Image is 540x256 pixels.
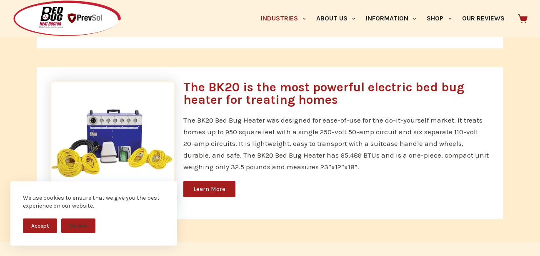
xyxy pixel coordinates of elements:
button: Accept [23,218,57,233]
button: Open LiveChat chat widget [7,3,32,28]
div: The BK20 Bed Bug Heater was designed for ease-of-use for the do-it-yourself market. It treats hom... [183,114,490,173]
button: Decline [61,218,95,233]
span: Learn More [193,186,225,192]
a: Learn More [183,181,235,197]
div: We use cookies to ensure that we give you the best experience on our website. [23,194,165,210]
h3: The BK20 is the most powerful electric bed bug heater for treating homes [183,81,490,106]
